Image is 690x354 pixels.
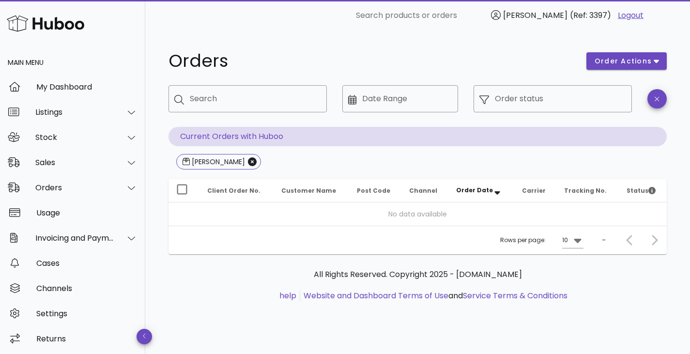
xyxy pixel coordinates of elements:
th: Customer Name [274,179,349,202]
div: 10 [562,236,568,245]
a: Logout [618,10,644,21]
div: Usage [36,208,138,217]
p: All Rights Reserved. Copyright 2025 - [DOMAIN_NAME] [176,269,659,280]
span: Customer Name [281,186,336,195]
div: Settings [36,309,138,318]
div: [PERSON_NAME] [190,157,245,167]
span: Client Order No. [207,186,261,195]
th: Status [619,179,667,202]
a: Website and Dashboard Terms of Use [304,290,448,301]
th: Post Code [349,179,402,202]
span: Carrier [522,186,546,195]
div: – [602,236,606,245]
h1: Orders [169,52,575,70]
div: Sales [35,158,114,167]
th: Client Order No. [199,179,274,202]
span: Tracking No. [564,186,607,195]
div: 10Rows per page: [562,232,583,248]
div: Invoicing and Payments [35,233,114,243]
span: [PERSON_NAME] [503,10,567,21]
div: My Dashboard [36,82,138,92]
th: Order Date: Sorted descending. Activate to remove sorting. [448,179,514,202]
div: Channels [36,284,138,293]
p: Current Orders with Huboo [169,127,667,146]
div: Listings [35,108,114,117]
span: Order Date [456,186,493,194]
div: Orders [35,183,114,192]
th: Tracking No. [556,179,619,202]
div: Rows per page: [500,226,583,254]
span: Channel [409,186,437,195]
span: Status [627,186,656,195]
th: Carrier [514,179,556,202]
a: help [279,290,296,301]
a: Service Terms & Conditions [463,290,567,301]
div: Cases [36,259,138,268]
div: Stock [35,133,114,142]
img: Huboo Logo [7,13,84,34]
th: Channel [401,179,448,202]
button: Close [248,157,257,166]
li: and [300,290,567,302]
div: Returns [36,334,138,343]
span: (Ref: 3397) [570,10,611,21]
td: No data available [169,202,667,226]
button: order actions [586,52,667,70]
span: order actions [594,56,652,66]
span: Post Code [357,186,390,195]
